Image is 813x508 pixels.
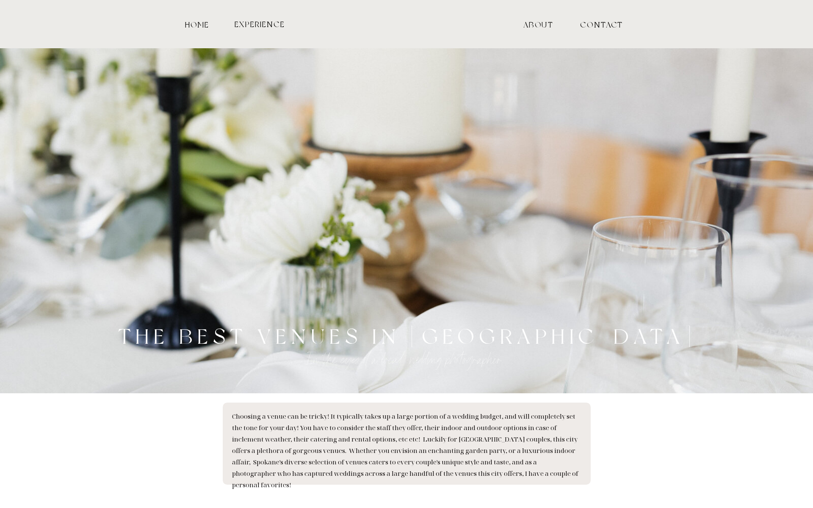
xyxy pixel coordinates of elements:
p: Choosing a venue can be tricky! It typically takes up a large portion of a wedding budget, and wi... [232,411,581,491]
a: experience [233,20,286,28]
a: HOME [183,20,211,28]
h3: In the eyes of a local wedding photographer [281,348,528,357]
a: ABOUT [497,20,580,28]
a: contact [580,20,609,28]
h1: THE BEST VENUES IN [GEOGRAPHIC_DATA] [116,326,697,347]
